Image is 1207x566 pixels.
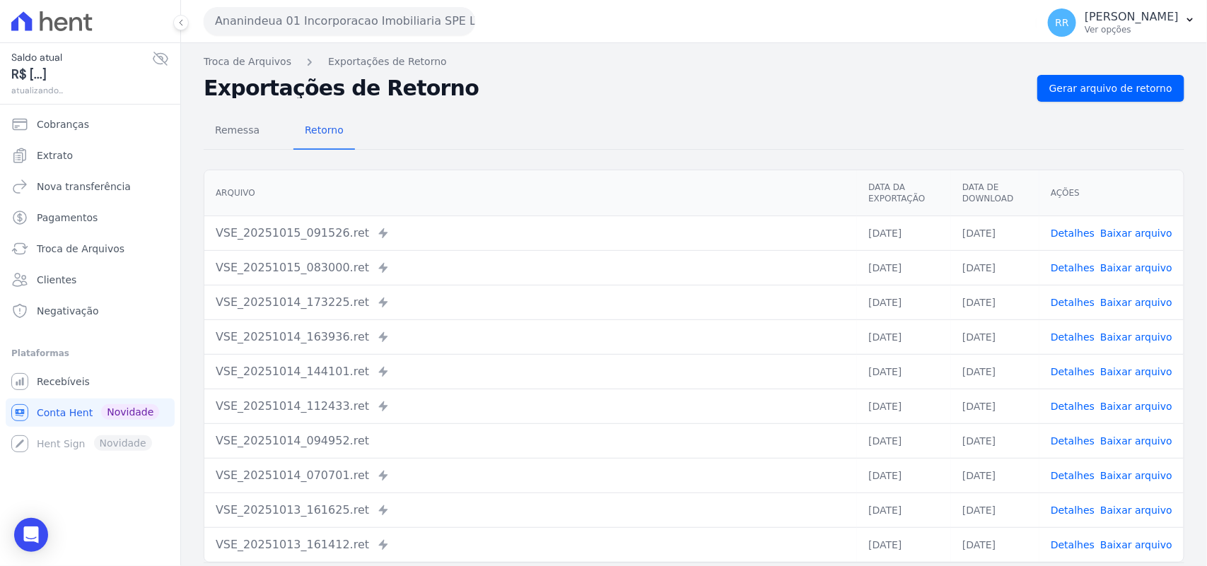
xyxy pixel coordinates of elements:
[951,458,1039,493] td: [DATE]
[857,216,951,250] td: [DATE]
[1051,401,1095,412] a: Detalhes
[1049,81,1172,95] span: Gerar arquivo de retorno
[216,536,846,553] div: VSE_20251013_161412.ret
[6,266,175,294] a: Clientes
[216,225,846,242] div: VSE_20251015_091526.ret
[1100,366,1172,377] a: Baixar arquivo
[6,141,175,170] a: Extrato
[1051,228,1095,239] a: Detalhes
[1100,297,1172,308] a: Baixar arquivo
[14,518,48,552] div: Open Intercom Messenger
[1051,297,1095,308] a: Detalhes
[216,467,846,484] div: VSE_20251014_070701.ret
[1051,331,1095,343] a: Detalhes
[37,406,93,420] span: Conta Hent
[216,363,846,380] div: VSE_20251014_144101.ret
[216,502,846,519] div: VSE_20251013_161625.ret
[6,204,175,232] a: Pagamentos
[1051,366,1095,377] a: Detalhes
[6,297,175,325] a: Negativação
[857,389,951,423] td: [DATE]
[1037,3,1207,42] button: RR [PERSON_NAME] Ver opções
[37,117,89,131] span: Cobranças
[1100,262,1172,273] a: Baixar arquivo
[1085,10,1179,24] p: [PERSON_NAME]
[216,329,846,346] div: VSE_20251014_163936.ret
[951,527,1039,562] td: [DATE]
[37,179,131,194] span: Nova transferência
[1051,470,1095,481] a: Detalhes
[328,54,447,69] a: Exportações de Retorno
[1100,401,1172,412] a: Baixar arquivo
[857,354,951,389] td: [DATE]
[216,259,846,276] div: VSE_20251015_083000.ret
[951,216,1039,250] td: [DATE]
[204,113,271,150] a: Remessa
[37,211,98,225] span: Pagamentos
[204,7,475,35] button: Ananindeua 01 Incorporacao Imobiliaria SPE LTDA
[857,423,951,458] td: [DATE]
[1100,228,1172,239] a: Baixar arquivo
[6,367,175,396] a: Recebíveis
[37,304,99,318] span: Negativação
[11,65,152,84] span: R$ [...]
[37,242,124,256] span: Troca de Arquivos
[37,273,76,287] span: Clientes
[204,170,857,216] th: Arquivo
[951,423,1039,458] td: [DATE]
[296,116,352,144] span: Retorno
[101,404,159,420] span: Novidade
[11,345,169,362] div: Plataformas
[1039,170,1184,216] th: Ações
[857,527,951,562] td: [DATE]
[1100,470,1172,481] a: Baixar arquivo
[857,458,951,493] td: [DATE]
[6,235,175,263] a: Troca de Arquivos
[951,389,1039,423] td: [DATE]
[1051,505,1095,516] a: Detalhes
[951,285,1039,319] td: [DATE]
[857,493,951,527] td: [DATE]
[6,172,175,201] a: Nova transferência
[1051,435,1095,447] a: Detalhes
[11,110,169,458] nav: Sidebar
[216,398,846,415] div: VSE_20251014_112433.ret
[1100,539,1172,550] a: Baixar arquivo
[857,319,951,354] td: [DATE]
[206,116,268,144] span: Remessa
[951,493,1039,527] td: [DATE]
[1051,262,1095,273] a: Detalhes
[951,250,1039,285] td: [DATE]
[1051,539,1095,550] a: Detalhes
[951,170,1039,216] th: Data de Download
[1100,331,1172,343] a: Baixar arquivo
[6,110,175,138] a: Cobranças
[216,432,846,449] div: VSE_20251014_094952.ret
[293,113,355,150] a: Retorno
[11,84,152,97] span: atualizando...
[37,375,90,389] span: Recebíveis
[857,285,951,319] td: [DATE]
[1037,75,1184,102] a: Gerar arquivo de retorno
[204,54,291,69] a: Troca de Arquivos
[216,294,846,311] div: VSE_20251014_173225.ret
[857,250,951,285] td: [DATE]
[1100,505,1172,516] a: Baixar arquivo
[1085,24,1179,35] p: Ver opções
[1100,435,1172,447] a: Baixar arquivo
[951,319,1039,354] td: [DATE]
[6,399,175,427] a: Conta Hent Novidade
[37,148,73,163] span: Extrato
[951,354,1039,389] td: [DATE]
[857,170,951,216] th: Data da Exportação
[11,50,152,65] span: Saldo atual
[1055,18,1068,28] span: RR
[204,78,1026,98] h2: Exportações de Retorno
[204,54,1184,69] nav: Breadcrumb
